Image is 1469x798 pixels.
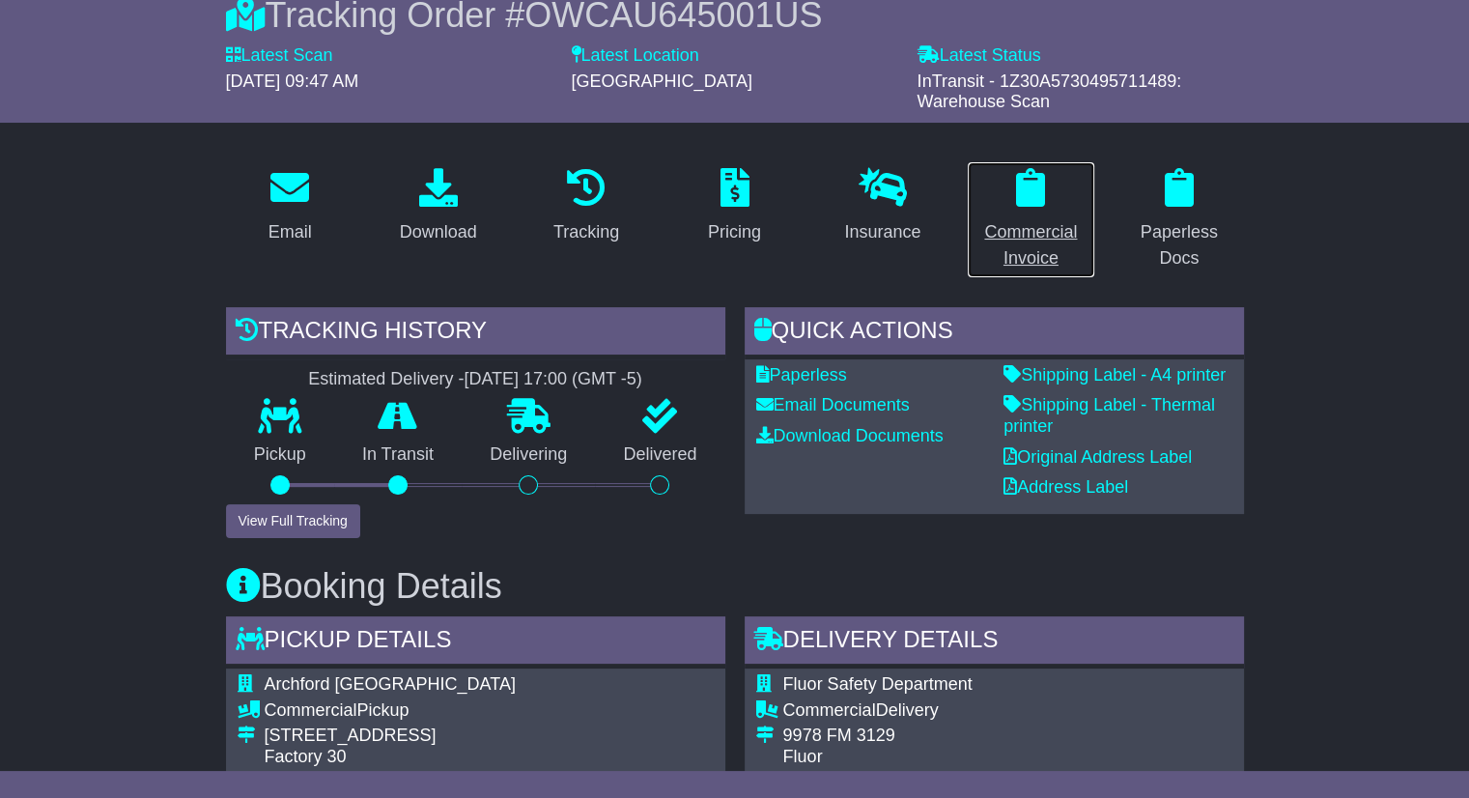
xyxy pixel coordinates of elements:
a: Insurance [832,161,933,252]
label: Latest Status [918,45,1041,67]
p: Delivering [462,444,595,466]
div: Fluor [783,747,1232,768]
a: Shipping Label - Thermal printer [1003,395,1215,436]
a: Commercial Invoice [967,161,1095,278]
a: Download Documents [756,426,944,445]
div: Pricing [708,219,761,245]
div: Estimated Delivery - [226,369,725,390]
div: Insurance [844,219,920,245]
label: Latest Scan [226,45,333,67]
div: [STREET_ADDRESS] [265,726,702,747]
div: Tracking [553,219,619,245]
span: [GEOGRAPHIC_DATA] [572,71,752,91]
button: View Full Tracking [226,504,360,538]
a: Address Label [1003,477,1128,497]
div: Tracking history [226,307,725,359]
div: Download [400,219,477,245]
span: InTransit - 1Z30A5730495711489: Warehouse Scan [918,71,1182,112]
label: Latest Location [572,45,699,67]
div: Quick Actions [745,307,1244,359]
a: Paperless Docs [1115,161,1243,278]
span: Commercial [783,700,876,720]
div: Factory 30 [265,747,702,768]
p: Pickup [226,444,334,466]
h3: Booking Details [226,567,1244,606]
span: Archford [GEOGRAPHIC_DATA] [265,674,516,694]
div: Delivery [783,700,1232,722]
a: Pricing [695,161,774,252]
span: Commercial [265,700,357,720]
div: Delivery Details [745,616,1244,669]
div: Commercial Invoice [979,219,1083,271]
a: Original Address Label [1003,447,1192,467]
div: Email [268,219,312,245]
a: Paperless [756,365,847,385]
a: Download [387,161,490,252]
div: 9978 FM 3129 [783,726,1232,747]
div: Pickup Details [226,616,725,669]
span: Fluor Safety Department [783,674,973,694]
a: Tracking [541,161,632,252]
a: Email [256,161,325,252]
p: In Transit [334,444,462,466]
div: Pickup [265,700,702,722]
div: Paperless Docs [1127,219,1230,271]
p: Delivered [595,444,724,466]
a: Shipping Label - A4 printer [1003,365,1226,385]
div: [DATE] 17:00 (GMT -5) [464,369,641,390]
a: Email Documents [756,395,910,414]
span: [DATE] 09:47 AM [226,71,359,91]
